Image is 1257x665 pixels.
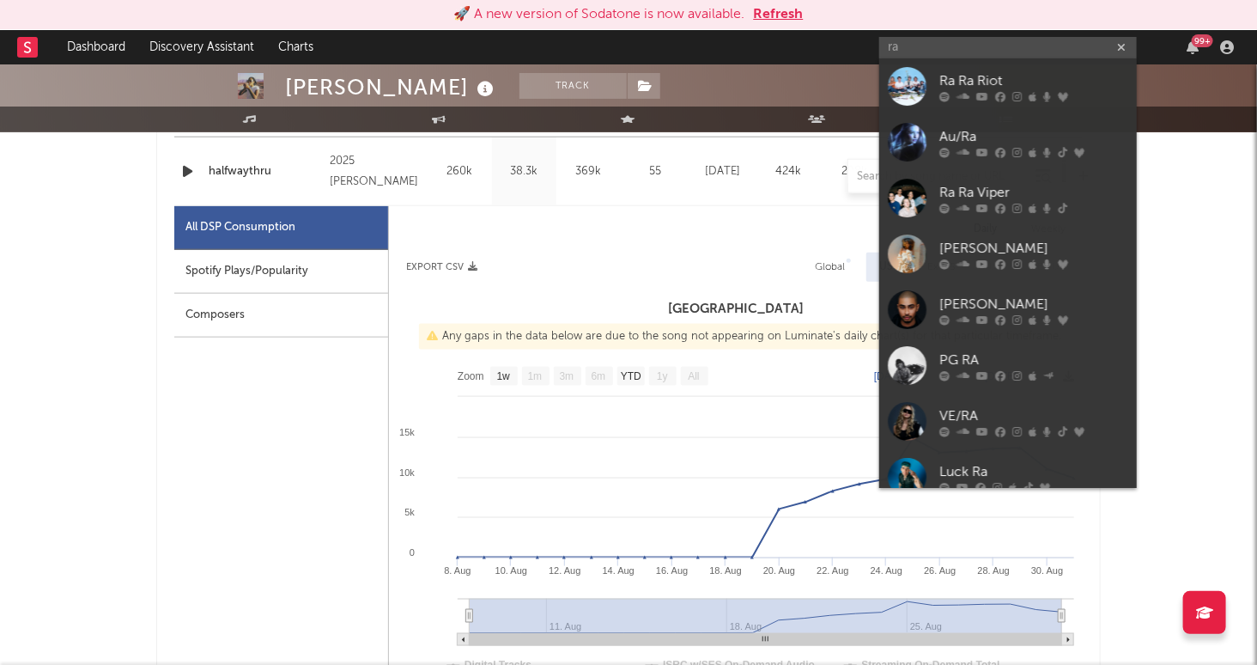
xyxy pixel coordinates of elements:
[817,565,848,576] text: 22. Aug
[879,282,1137,338] a: [PERSON_NAME]
[656,565,688,576] text: 16. Aug
[978,565,1010,576] text: 28. Aug
[1192,34,1213,47] div: 99 +
[603,565,635,576] text: 14. Aug
[1187,40,1199,54] button: 99+
[879,170,1137,226] a: Ra Ra Viper
[330,151,423,192] div: 2025 [PERSON_NAME]
[939,462,1128,483] div: Luck Ra
[495,565,527,576] text: 10. Aug
[174,206,388,250] div: All DSP Consumption
[137,30,266,64] a: Discovery Assistant
[55,30,137,64] a: Dashboard
[549,565,580,576] text: 12. Aug
[763,565,795,576] text: 20. Aug
[592,371,606,383] text: 6m
[871,565,902,576] text: 24. Aug
[419,324,1071,350] div: Any gaps in the data below are due to the song not appearing on Luminate's daily chart(s) for tha...
[266,30,325,64] a: Charts
[458,371,484,383] text: Zoom
[621,371,641,383] text: YTD
[174,250,388,294] div: Spotify Plays/Popularity
[939,295,1128,315] div: [PERSON_NAME]
[939,127,1128,148] div: Au/Ra
[939,351,1128,371] div: PG RA
[939,183,1128,204] div: Ra Ra Viper
[688,371,699,383] text: All
[879,338,1137,394] a: PG RA
[404,507,415,517] text: 5k
[399,467,415,478] text: 10k
[185,217,295,238] div: All DSP Consumption
[879,226,1137,282] a: [PERSON_NAME]
[497,371,511,383] text: 1w
[454,4,745,25] div: 🚀 A new version of Sodatone is now available.
[285,73,498,101] div: [PERSON_NAME]
[939,71,1128,92] div: Ra Ra Riot
[939,239,1128,259] div: [PERSON_NAME]
[444,565,471,576] text: 8. Aug
[879,449,1137,505] a: Luck Ra
[174,294,388,338] div: Composers
[389,299,1083,320] h3: [GEOGRAPHIC_DATA]
[519,73,627,99] button: Track
[410,547,415,558] text: 0
[815,257,845,278] div: Global
[879,37,1137,58] input: Search for artists
[874,370,907,382] text: [DATE]
[848,170,1029,184] input: Search by song name or URL
[406,262,477,272] button: Export CSV
[879,394,1137,449] a: VE/RA
[657,371,668,383] text: 1y
[879,114,1137,170] a: Au/Ra
[1031,565,1063,576] text: 30. Aug
[924,565,956,576] text: 26. Aug
[528,371,543,383] text: 1m
[754,4,804,25] button: Refresh
[710,565,742,576] text: 18. Aug
[399,427,415,437] text: 15k
[560,371,574,383] text: 3m
[879,58,1137,114] a: Ra Ra Riot
[939,406,1128,427] div: VE/RA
